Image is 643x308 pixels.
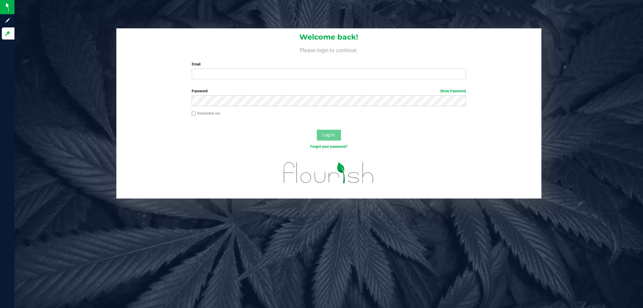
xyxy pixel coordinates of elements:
[5,17,11,24] inline-svg: Sign up
[276,156,382,190] img: flourish_logo.svg
[323,132,335,137] span: Log In
[5,30,11,37] inline-svg: Log in
[440,89,466,93] a: Show Password
[192,62,466,67] label: Email
[310,144,348,149] a: Forgot your password?
[192,111,220,116] label: Remember me
[317,130,341,141] button: Log In
[192,112,196,116] input: Remember me
[192,89,208,93] span: Password
[116,46,541,53] h4: Please login to continue.
[116,33,541,41] h1: Welcome back!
